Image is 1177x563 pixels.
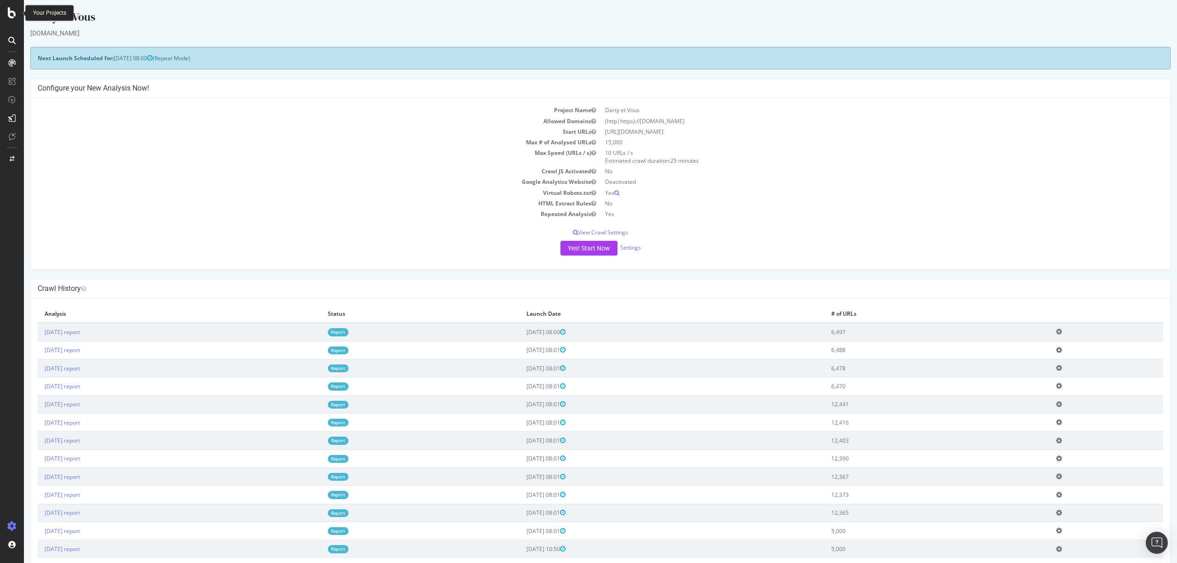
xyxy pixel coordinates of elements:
div: Darty et Vous [6,9,1147,28]
td: Deactivated [577,176,1139,187]
span: [DATE] 08:01 [503,437,542,444]
a: [DATE] report [21,400,56,408]
td: 12,373 [800,486,1026,504]
td: Repeated Analysis [14,209,577,219]
td: 5,000 [800,522,1026,540]
a: [DATE] report [21,509,56,517]
td: [URL][DOMAIN_NAME] [577,126,1139,137]
a: Settings [596,244,617,251]
a: [DATE] report [21,419,56,427]
td: 12,403 [800,432,1026,449]
td: Max Speed (URLs / s) [14,148,577,166]
button: Yes! Start Now [537,241,594,256]
a: [DATE] report [21,364,56,372]
span: [DATE] 08:01 [503,527,542,535]
span: [DATE] 08:01 [503,346,542,354]
td: 15,000 [577,137,1139,148]
td: Max # of Analysed URLs [14,137,577,148]
td: 12,390 [800,449,1026,467]
th: Launch Date [496,305,800,323]
td: Crawl JS Activated [14,166,577,176]
a: Report [304,491,325,499]
a: [DATE] report [21,328,56,336]
a: [DATE] report [21,527,56,535]
a: [DATE] report [21,455,56,462]
span: [DATE] 08:01 [503,400,542,408]
h4: Crawl History [14,284,1139,293]
p: View Crawl Settings [14,228,1139,236]
td: HTML Extract Rules [14,198,577,209]
a: [DATE] report [21,491,56,499]
a: Report [304,347,325,354]
td: Virtual Robots.txt [14,188,577,198]
td: 12,416 [800,413,1026,431]
span: [DATE] 10:50 [503,545,542,553]
h4: Configure your New Analysis Now! [14,84,1139,93]
div: (Repeat Mode) [6,47,1147,69]
a: [DATE] report [21,346,56,354]
span: [DATE] 08:01 [503,491,542,499]
div: Your Projects [33,9,66,17]
td: No [577,198,1139,209]
td: 6,488 [800,341,1026,359]
span: [DATE] 08:01 [503,419,542,427]
td: 10 URLs / s Estimated crawl duration: [577,148,1139,166]
span: [DATE] 08:00 [90,54,129,62]
a: [DATE] report [21,382,56,390]
td: 6,470 [800,377,1026,395]
span: [DATE] 08:01 [503,382,542,390]
td: Darty et Vous [577,105,1139,115]
td: Yes [577,188,1139,198]
td: 12,441 [800,395,1026,413]
td: 12,367 [800,468,1026,486]
a: Report [304,419,325,427]
td: Google Analytics Website [14,176,577,187]
a: [DATE] report [21,437,56,444]
a: Report [304,364,325,372]
span: [DATE] 08:00 [503,328,542,336]
td: (http|https)://[DOMAIN_NAME] [577,116,1139,126]
th: Status [297,305,496,323]
div: Open Intercom Messenger [1146,532,1168,554]
span: [DATE] 08:01 [503,364,542,372]
th: # of URLs [800,305,1026,323]
a: Report [304,473,325,481]
td: 6,478 [800,359,1026,377]
span: [DATE] 08:01 [503,455,542,462]
a: Report [304,437,325,444]
a: Report [304,328,325,336]
a: [DATE] report [21,473,56,481]
span: 25 minutes [646,157,675,165]
th: Analysis [14,305,297,323]
td: Project Name [14,105,577,115]
strong: Next Launch Scheduled for: [14,54,90,62]
a: Report [304,401,325,409]
a: Report [304,527,325,535]
td: Start URLs [14,126,577,137]
a: [DATE] report [21,545,56,553]
td: Yes [577,209,1139,219]
td: 12,365 [800,504,1026,522]
td: 6,497 [800,323,1026,341]
td: 5,000 [800,540,1026,558]
span: [DATE] 08:01 [503,509,542,517]
a: Report [304,509,325,517]
span: [DATE] 08:01 [503,473,542,481]
a: Report [304,545,325,553]
td: Allowed Domains [14,116,577,126]
div: [DOMAIN_NAME] [6,28,1147,38]
td: No [577,166,1139,176]
a: Report [304,455,325,463]
a: Report [304,382,325,390]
